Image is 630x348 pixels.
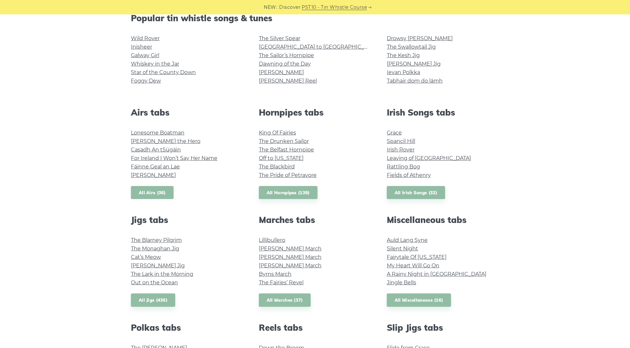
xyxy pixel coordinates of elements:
[279,4,301,11] span: Discover
[131,61,179,67] a: Whiskey in the Jar
[387,262,439,269] a: My Heart Will Go On
[387,69,420,75] a: Ievan Polkka
[131,279,178,286] a: Out on the Ocean
[131,107,243,118] h2: Airs tabs
[131,44,152,50] a: Inisheer
[387,323,499,333] h2: Slip Jigs tabs
[259,271,291,277] a: Byrns March
[387,186,445,199] a: All Irish Songs (32)
[131,147,181,153] a: Casadh An tSúgáin
[131,215,243,225] h2: Jigs tabs
[131,130,184,136] a: Lonesome Boatman
[387,147,415,153] a: Irish Rover
[259,215,371,225] h2: Marches tabs
[387,44,436,50] a: The Swallowtail Jig
[259,254,322,260] a: [PERSON_NAME] March
[131,186,174,199] a: All Airs (36)
[131,262,185,269] a: [PERSON_NAME] Jig
[387,130,402,136] a: Grace
[387,215,499,225] h2: Miscellaneous tabs
[259,164,295,170] a: The Blackbird
[259,52,314,58] a: The Sailor’s Hornpipe
[264,4,277,11] span: NEW:
[387,138,415,144] a: Spancil Hill
[131,271,193,277] a: The Lark in the Morning
[387,52,420,58] a: The Kesh Jig
[387,164,420,170] a: Rattling Bog
[387,107,499,118] h2: Irish Songs tabs
[259,61,311,67] a: Dawning of the Day
[387,78,443,84] a: Tabhair dom do lámh
[259,237,285,243] a: Lillibullero
[259,138,309,144] a: The Drunken Sailor
[387,172,431,178] a: Fields of Athenry
[387,155,471,161] a: Leaving of [GEOGRAPHIC_DATA]
[387,61,441,67] a: [PERSON_NAME] Jig
[259,262,322,269] a: [PERSON_NAME] March
[131,254,161,260] a: Cat’s Meow
[259,78,317,84] a: [PERSON_NAME] Reel
[302,4,367,11] a: PST10 - Tin Whistle Course
[387,254,447,260] a: Fairytale Of [US_STATE]
[259,186,318,199] a: All Hornpipes (139)
[131,13,499,23] h2: Popular tin whistle songs & tunes
[131,172,176,178] a: [PERSON_NAME]
[259,147,314,153] a: The Belfast Hornpipe
[131,155,217,161] a: For Ireland I Won’t Say Her Name
[131,293,175,307] a: All Jigs (436)
[387,245,418,252] a: Silent Night
[259,130,296,136] a: King Of Fairies
[131,245,179,252] a: The Monaghan Jig
[259,279,304,286] a: The Fairies’ Revel
[131,69,196,75] a: Star of the County Down
[259,107,371,118] h2: Hornpipes tabs
[259,155,304,161] a: Off to [US_STATE]
[131,237,182,243] a: The Blarney Pilgrim
[131,35,160,41] a: Wild Rover
[259,35,300,41] a: The Silver Spear
[259,172,317,178] a: The Pride of Petravore
[259,245,322,252] a: [PERSON_NAME] March
[387,271,486,277] a: A Rainy Night in [GEOGRAPHIC_DATA]
[387,279,416,286] a: Jingle Bells
[131,78,161,84] a: Foggy Dew
[387,237,428,243] a: Auld Lang Syne
[131,52,159,58] a: Galway Girl
[259,44,379,50] a: [GEOGRAPHIC_DATA] to [GEOGRAPHIC_DATA]
[131,323,243,333] h2: Polkas tabs
[259,323,371,333] h2: Reels tabs
[259,293,311,307] a: All Marches (37)
[131,138,200,144] a: [PERSON_NAME] the Hero
[387,35,453,41] a: Drowsy [PERSON_NAME]
[259,69,304,75] a: [PERSON_NAME]
[387,293,451,307] a: All Miscellaneous (16)
[131,164,180,170] a: Fáinne Geal an Lae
